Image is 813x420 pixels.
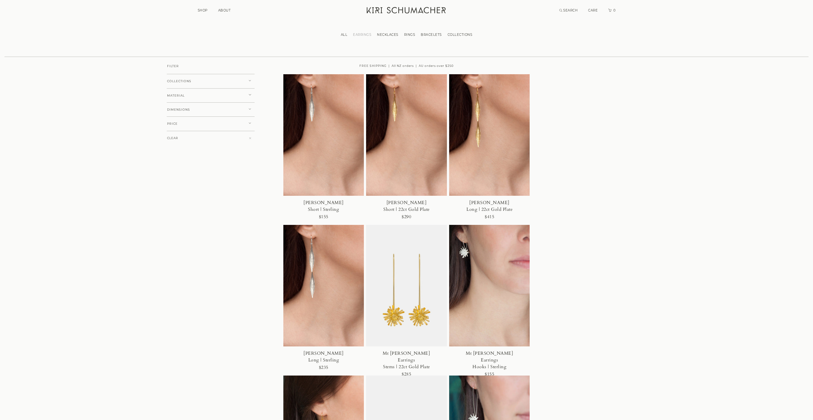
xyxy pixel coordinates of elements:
[464,350,515,370] div: Mt [PERSON_NAME] Earrings Hooks | Sterling
[218,8,231,12] a: ABOUT
[167,74,255,89] button: COLLECTIONS
[588,8,598,12] a: CARE
[167,108,190,111] span: DIMENSIONS
[338,33,350,37] a: ALL
[401,33,418,37] a: RINGS
[445,33,475,37] a: COLLECTIONS
[381,350,433,370] div: Mt [PERSON_NAME] Earrings Stems | 22ct Gold Plate
[366,74,447,225] a: [PERSON_NAME]Short | 22ct Gold Plate$290
[449,74,530,225] a: [PERSON_NAME]Long | 22ct Gold Plate$415
[167,102,255,117] button: DIMENSIONS
[608,8,616,12] a: Cart
[402,213,411,221] div: $290
[167,137,178,140] span: CLEAR
[613,8,616,12] span: 0
[559,8,578,12] a: Search
[319,213,328,221] div: $155
[167,131,255,146] button: CLEAR
[418,33,445,37] a: BRACELETS
[381,199,433,213] div: [PERSON_NAME] Short | 22ct Gold Plate
[198,8,208,12] a: SHOP
[363,3,451,19] a: Kiri Schumacher Home
[319,363,328,372] div: $235
[402,370,411,379] div: $285
[485,213,494,221] div: $415
[167,94,185,97] span: MATERIAL
[298,199,349,213] div: [PERSON_NAME] Short | Sterling
[485,370,494,379] div: $155
[464,199,515,213] div: [PERSON_NAME] Long | 22ct Gold Plate
[167,122,178,125] span: PRICE
[449,225,530,346] img: Mt Cook Lily Earrings Hooks | Sterling
[298,350,349,363] div: [PERSON_NAME] Long | Sterling
[283,74,364,225] a: [PERSON_NAME]Short | Sterling$155
[449,225,530,376] a: Mt [PERSON_NAME] EarringsHooks | Sterling$155
[167,80,191,83] span: COLLECTIONS
[366,225,447,376] a: Mt [PERSON_NAME] EarringsStems | 22ct Gold Plate$285
[167,65,179,68] span: FILTER
[283,56,530,74] div: FREE SHIPPING | All NZ orders | AU orders over $250
[366,225,447,346] img: Mt Cook Lily Earrings Stems | 22ct Gold Plate
[563,8,578,12] span: SEARCH
[167,88,255,103] button: MATERIAL
[350,33,374,37] a: EARRINGS
[374,33,401,37] a: NECKLACES
[283,225,364,376] a: [PERSON_NAME]Long | Sterling$235
[167,116,255,131] button: PRICE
